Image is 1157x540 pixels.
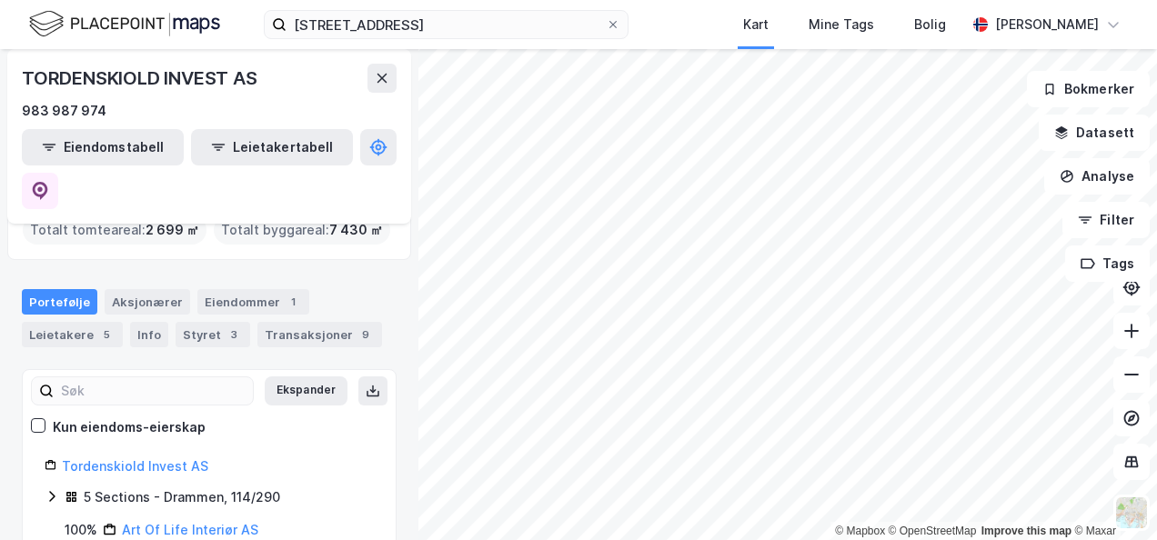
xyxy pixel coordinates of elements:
[914,14,946,35] div: Bolig
[835,525,885,537] a: Mapbox
[743,14,769,35] div: Kart
[176,322,250,347] div: Styret
[22,322,123,347] div: Leietakere
[284,293,302,311] div: 1
[84,486,280,508] div: 5 Sections - Drammen, 114/290
[22,100,106,122] div: 983 987 974
[1066,453,1157,540] iframe: Chat Widget
[214,215,390,245] div: Totalt byggareal :
[329,219,383,241] span: 7 430 ㎡
[191,129,353,165] button: Leietakertabell
[53,416,206,438] div: Kun eiendoms-eierskap
[97,325,116,344] div: 5
[265,376,347,405] button: Ekspander
[981,525,1071,537] a: Improve this map
[1062,202,1150,238] button: Filter
[809,14,874,35] div: Mine Tags
[22,129,184,165] button: Eiendomstabell
[1065,245,1150,282] button: Tags
[889,525,977,537] a: OpenStreetMap
[257,322,382,347] div: Transaksjoner
[1066,453,1157,540] div: Kontrollprogram for chat
[1027,71,1150,107] button: Bokmerker
[22,289,97,315] div: Portefølje
[146,219,199,241] span: 2 699 ㎡
[1044,158,1150,195] button: Analyse
[1039,115,1150,151] button: Datasett
[130,322,168,347] div: Info
[197,289,309,315] div: Eiendommer
[287,11,606,38] input: Søk på adresse, matrikkel, gårdeiere, leietakere eller personer
[357,325,375,344] div: 9
[105,289,190,315] div: Aksjonærer
[62,458,208,474] a: Tordenskiold Invest AS
[54,377,253,405] input: Søk
[122,522,258,537] a: Art Of Life Interiør AS
[225,325,243,344] div: 3
[23,215,206,245] div: Totalt tomteareal :
[22,64,261,93] div: TORDENSKIOLD INVEST AS
[995,14,1099,35] div: [PERSON_NAME]
[29,8,220,40] img: logo.f888ab2527a4732fd821a326f86c7f29.svg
